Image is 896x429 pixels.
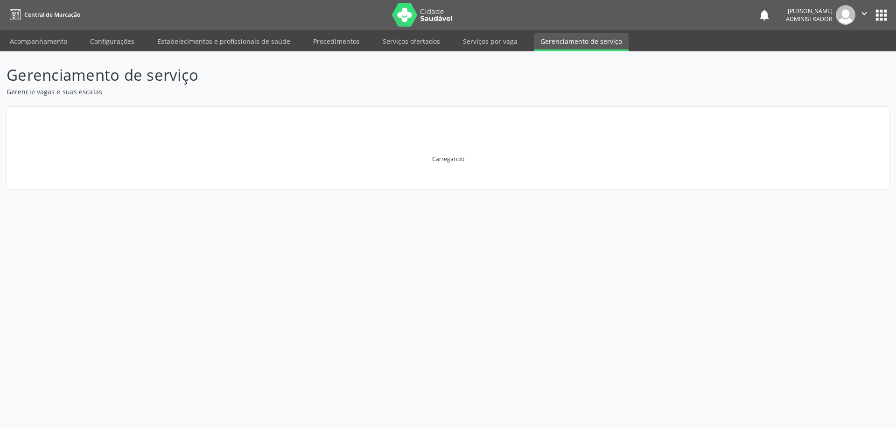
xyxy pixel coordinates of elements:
a: Serviços por vaga [456,33,524,49]
a: Procedimentos [307,33,366,49]
i:  [859,8,869,19]
span: Central de Marcação [24,11,80,19]
a: Gerenciamento de serviço [534,33,629,51]
p: Gerenciamento de serviço [7,63,624,87]
a: Acompanhamento [3,33,74,49]
a: Estabelecimentos e profissionais de saúde [151,33,297,49]
div: Carregando [432,155,464,163]
p: Gerencie vagas e suas escalas [7,87,624,97]
a: Serviços ofertados [376,33,447,49]
button: apps [873,7,889,23]
a: Central de Marcação [7,7,80,22]
div: [PERSON_NAME] [786,7,833,15]
button: notifications [758,8,771,21]
a: Configurações [84,33,141,49]
span: Administrador [786,15,833,23]
img: img [836,5,855,25]
button:  [855,5,873,25]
